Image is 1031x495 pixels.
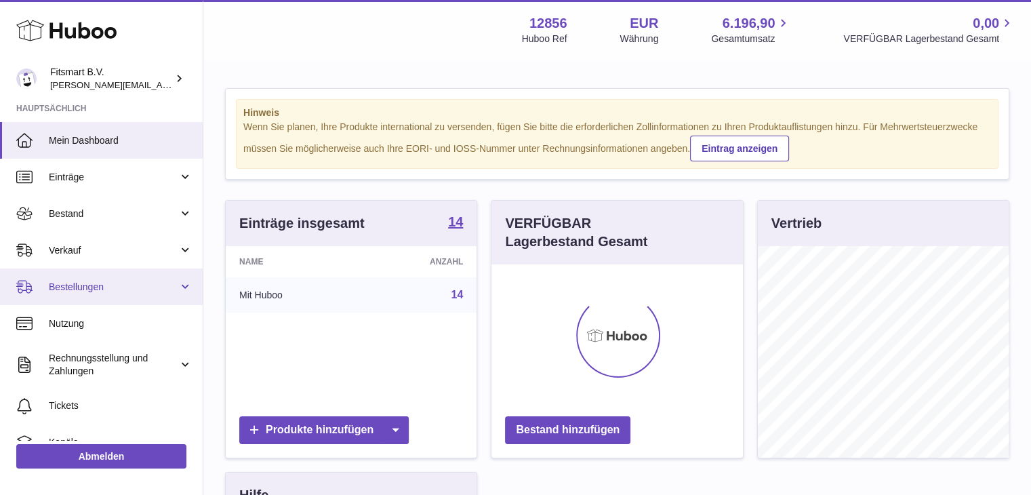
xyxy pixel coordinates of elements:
[49,317,193,330] span: Nutzung
[711,33,790,45] span: Gesamtumsatz
[630,14,658,33] strong: EUR
[226,277,361,313] td: Mit Huboo
[50,66,172,92] div: Fitsmart B.V.
[243,106,991,119] strong: Hinweis
[49,207,178,220] span: Bestand
[49,352,178,378] span: Rechnungsstellung und Zahlungen
[522,33,567,45] div: Huboo Ref
[49,134,193,147] span: Mein Dashboard
[529,14,567,33] strong: 12856
[16,444,186,469] a: Abmelden
[16,68,37,89] img: jonathan@leaderoo.com
[49,244,178,257] span: Verkauf
[505,416,630,444] a: Bestand hinzufügen
[771,214,822,233] h3: Vertrieb
[361,246,477,277] th: Anzahl
[49,171,178,184] span: Einträge
[448,215,463,229] strong: 14
[243,121,991,161] div: Wenn Sie planen, Ihre Produkte international zu versenden, fügen Sie bitte die erforderlichen Zol...
[226,246,361,277] th: Name
[448,215,463,231] a: 14
[49,436,193,449] span: Kanäle
[973,14,999,33] span: 0,00
[49,399,193,412] span: Tickets
[690,136,789,161] a: Eintrag anzeigen
[451,289,464,300] a: 14
[843,33,1015,45] span: VERFÜGBAR Lagerbestand Gesamt
[843,14,1015,45] a: 0,00 VERFÜGBAR Lagerbestand Gesamt
[505,214,681,251] h3: VERFÜGBAR Lagerbestand Gesamt
[723,14,775,33] span: 6.196,90
[239,214,365,233] h3: Einträge insgesamt
[711,14,790,45] a: 6.196,90 Gesamtumsatz
[50,79,272,90] span: [PERSON_NAME][EMAIL_ADDRESS][DOMAIN_NAME]
[49,281,178,294] span: Bestellungen
[239,416,409,444] a: Produkte hinzufügen
[620,33,659,45] div: Währung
